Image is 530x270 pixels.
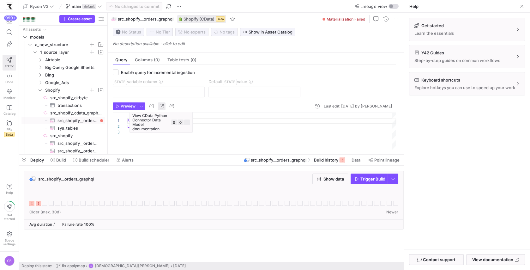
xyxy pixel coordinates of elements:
[423,257,455,262] span: Contact support
[149,29,170,34] span: No Tier
[62,222,83,227] span: Failure rate
[57,147,98,155] span: src_shopify__order_transactions​​​​​​​​​
[113,28,144,36] button: No statusNo Status
[3,55,16,71] a: Editor
[184,16,214,21] span: Shopify (CData)
[21,124,105,132] a: sys_tables​​​​​​​​​
[21,94,105,101] a: src_shopify_airbyte​​​​​​​​
[21,264,52,268] span: Deploy this state:
[3,112,15,115] span: Catalog
[374,157,400,163] span: Point lineage
[21,26,105,33] div: Press SPACE to select this row.
[40,49,89,56] span: 1_source_layer
[312,174,348,184] button: Show data
[21,139,105,147] a: src_shopify__order_gateways​​​​​​​​​
[56,157,66,163] span: Build
[21,101,105,109] a: transactions​​​​​​​​​
[115,58,127,62] span: Query
[3,96,15,100] span: Monitor
[116,29,141,34] span: No Status
[79,157,109,163] span: Build scheduler
[187,120,188,124] span: I
[113,79,157,84] span: variable column
[62,264,85,268] span: fix applymap
[172,120,176,124] span: ⌘
[4,213,15,221] span: Get started
[45,79,104,86] span: Google_Ads
[135,58,160,62] span: Columns
[149,29,154,34] img: No tier
[314,157,338,163] span: Build history
[349,155,364,165] button: Data
[21,147,105,155] a: src_shopify__order_transactions​​​​​​​​​
[121,104,136,108] span: Preview
[414,85,515,90] p: Explore hotkeys you can use to speed up your work
[64,2,104,10] button: maindefault
[5,80,13,84] span: Code
[352,157,360,163] span: Data
[35,41,89,48] span: a_new_structure
[414,58,500,63] p: Step-by-step guides on common workflows
[45,87,89,94] span: Shopify
[21,101,105,109] div: Press SPACE to select this row.
[5,191,13,194] span: Help
[421,50,444,55] p: Y42 Guides
[216,16,225,21] span: Beta
[184,29,206,34] span: No expert s
[29,222,52,227] span: Avg duration
[3,118,16,139] a: PRsBeta
[3,199,16,223] button: Getstarted
[30,4,48,9] span: Ryzon V3
[4,256,15,266] div: CB
[21,79,105,86] div: Press SPACE to select this row.
[95,264,170,268] span: [DEMOGRAPHIC_DATA][PERSON_NAME]
[6,3,13,9] img: https://storage.googleapis.com/y42-prod-data-exchange/images/sBsRsYb6BHzNxH9w4w8ylRuridc3cmH4JEFn...
[21,33,105,41] div: Press SPACE to select this row.
[323,176,344,181] span: Show data
[21,48,105,56] div: Press SPACE to select this row.
[50,94,104,101] span: src_shopify_airbyte​​​​​​​​
[21,71,105,79] div: Press SPACE to select this row.
[409,3,419,9] a: Help
[21,94,105,101] div: Press SPACE to select this row.
[211,28,238,36] button: No tags
[45,56,104,64] span: Airtable
[57,125,98,132] span: sys_tables​​​​​​​​​
[23,27,41,32] div: All assets
[122,157,134,163] span: Alerts
[113,124,120,129] div: 2
[4,132,15,137] span: Beta
[220,29,235,34] span: No tags
[409,45,525,68] button: Y42 GuidesStep-by-step guides on common workflows
[7,127,12,131] span: PRs
[21,132,105,139] a: src_shopify​​​​​​​​
[116,29,121,34] img: No status
[4,15,17,21] div: 999+
[30,157,44,163] span: Deploy
[48,155,69,165] button: Build
[190,58,196,62] span: (0)
[121,70,195,75] span: Enable query for incremental ingestion
[3,86,16,102] a: Monitor
[3,181,16,197] button: Help
[3,102,16,118] a: Catalog
[179,120,182,124] span: ⇧
[68,17,92,21] span: Create asset
[360,176,385,181] span: Trigger Build
[3,1,16,12] a: https://storage.googleapis.com/y42-prod-data-exchange/images/sBsRsYb6BHzNxH9w4w8ylRuridc3cmH4JEFn...
[5,64,14,68] span: Editor
[421,77,460,83] p: Keyboard shortcuts
[472,257,513,262] span: View documentation
[240,28,295,36] button: Show in Asset Catalog
[30,34,104,41] span: models
[249,29,292,34] span: Show in Asset Catalog
[21,117,105,124] a: src_shopify__orders_graphql​​​​​​​​​
[21,124,105,132] div: Press SPACE to select this row.
[173,264,186,268] span: [DATE]
[366,155,402,165] button: Point lineage
[59,15,95,23] button: Create asset
[50,109,104,117] span: src_shopify_cdata_graphql_testing​​​​​​​​
[82,4,96,9] span: default
[127,124,138,129] span: LIMIT
[208,79,247,84] span: Default value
